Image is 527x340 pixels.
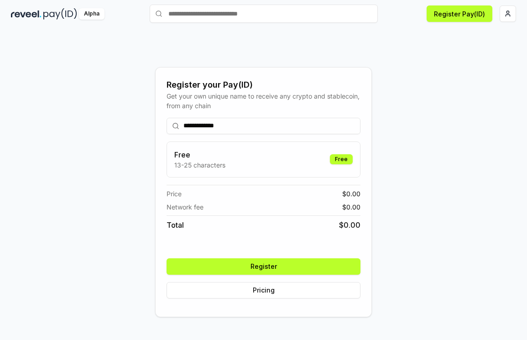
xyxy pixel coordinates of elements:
span: Network fee [167,202,203,212]
span: Price [167,189,182,199]
div: Alpha [79,8,104,20]
button: Pricing [167,282,360,298]
img: reveel_dark [11,8,42,20]
img: pay_id [43,8,77,20]
span: $ 0.00 [339,220,360,230]
button: Register Pay(ID) [427,5,492,22]
span: $ 0.00 [342,189,360,199]
div: Get your own unique name to receive any crypto and stablecoin, from any chain [167,91,360,110]
div: Free [330,154,353,164]
p: 13-25 characters [174,160,225,170]
button: Register [167,258,360,275]
span: $ 0.00 [342,202,360,212]
h3: Free [174,149,225,160]
span: Total [167,220,184,230]
div: Register your Pay(ID) [167,78,360,91]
